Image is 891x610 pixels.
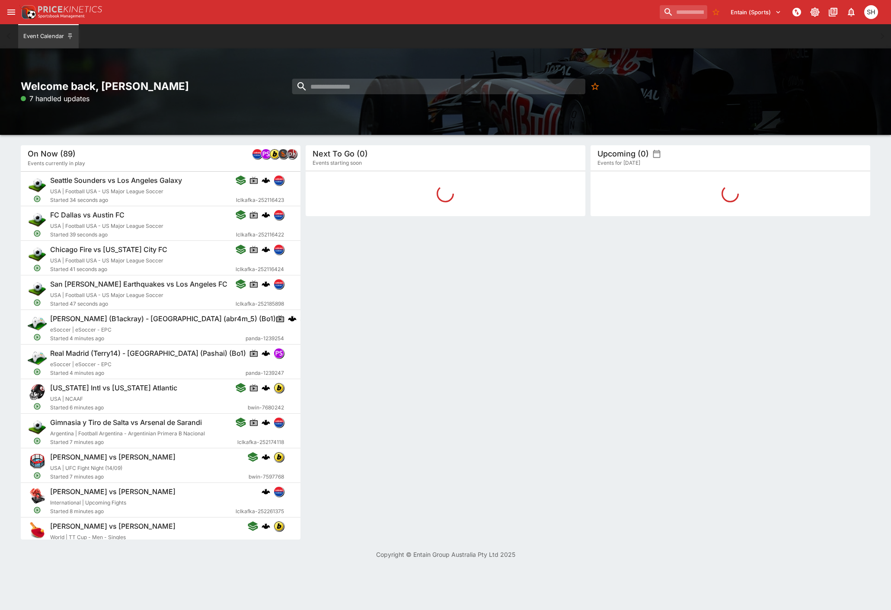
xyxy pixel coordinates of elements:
img: table_tennis.png [28,521,47,540]
h6: Gimnasia y Tiro de Salta vs Arsenal de Sarandi [50,418,202,427]
div: cerberus [262,211,270,219]
div: bwin [269,149,280,159]
div: lclkafka [252,149,262,159]
svg: Open [33,299,41,307]
button: settings [652,150,661,158]
img: logo-cerberus.svg [262,245,270,254]
span: USA | Football USA - US Major League Soccer [50,257,163,264]
img: soccer.png [28,417,47,436]
img: logo-cerberus.svg [262,280,270,288]
span: eSoccer | eSoccer - EPC [50,361,112,367]
span: Events starting soon [313,159,362,167]
div: bwin [274,521,284,531]
span: lclkafka-252116422 [236,230,284,239]
p: 7 handled updates [21,93,89,104]
button: Scott Hunt [862,3,881,22]
img: Sportsbook Management [38,14,85,18]
span: International | Upcoming Fights [50,499,126,506]
button: open drawer [3,4,19,20]
div: cerberus [262,245,270,254]
img: PriceKinetics Logo [19,3,36,21]
span: panda-1239254 [246,334,284,343]
svg: Open [33,368,41,376]
div: cerberus [262,176,270,185]
img: PriceKinetics [38,6,102,13]
h6: [PERSON_NAME] (B1ackray) - [GEOGRAPHIC_DATA] (abr4m_5) (Bo1) [50,314,276,323]
img: logo-cerberus.svg [262,211,270,219]
div: cerberus [262,522,270,530]
img: logo-cerberus.svg [262,176,270,185]
img: esports.png [28,313,47,332]
img: bwin.png [274,452,284,462]
img: lclkafka.png [274,279,284,289]
img: pandascore.png [261,149,271,159]
img: soccer.png [28,244,47,263]
img: pricekinetics.png [287,149,297,159]
div: pandascore [261,149,271,159]
h6: [PERSON_NAME] vs [PERSON_NAME] [50,453,176,462]
h2: Welcome back, [PERSON_NAME] [21,80,300,93]
input: search [292,79,585,94]
span: USA | NCAAF [50,396,83,402]
span: USA | Football USA - US Major League Soccer [50,223,163,229]
button: Toggle light/dark mode [807,4,823,20]
span: Argentina | Football Argentina - Argentinian Primera B Nacional [50,430,205,437]
img: lclkafka.png [252,149,262,159]
span: lclkafka-252116423 [236,196,284,204]
span: lclkafka-252261375 [236,507,284,516]
div: cerberus [262,453,270,461]
svg: Open [33,437,41,445]
img: mma.png [28,452,47,471]
div: cerberus [262,383,270,392]
img: soccer.png [28,279,47,298]
span: lclkafka-252116424 [236,265,284,274]
h5: On Now (89) [28,149,76,159]
button: No Bookmarks [587,79,603,94]
span: Started 7 minutes ago [50,438,237,447]
span: Started 41 seconds ago [50,265,236,274]
span: lclkafka-252185898 [236,300,284,308]
button: NOT Connected to PK [789,4,805,20]
img: logo-cerberus.svg [262,522,270,530]
span: World | TT Cup - Men - Singles [50,534,126,540]
span: panda-1239247 [246,369,284,377]
svg: Open [33,333,41,341]
span: USA | UFC Fight Night (14/09) [50,465,122,471]
div: Scott Hunt [864,5,878,19]
div: bwin [274,383,284,393]
img: lclkafka.png [274,176,284,185]
img: american_football.png [28,383,47,402]
img: lclkafka.png [274,418,284,427]
div: cerberus [288,314,297,323]
div: sportingsolutions [278,149,288,159]
div: pricekinetics [287,149,297,159]
h5: Next To Go (0) [313,149,368,159]
button: Event Calendar [18,24,79,48]
h6: San [PERSON_NAME] Earthquakes vs Los Angeles FC [50,280,227,289]
button: Documentation [825,4,841,20]
h6: Seattle Sounders vs Los Angeles Galaxy [50,176,182,185]
img: logo-cerberus.svg [262,453,270,461]
div: lclkafka [274,417,284,428]
img: bwin.png [274,521,284,531]
img: bwin.png [274,383,284,393]
span: eSoccer | eSoccer - EPC [50,326,112,333]
div: pandascore [300,313,310,324]
h6: Real Madrid (Terry14) - [GEOGRAPHIC_DATA] (Pashai) (Bo1) [50,349,246,358]
span: Started 4 minutes ago [50,334,246,343]
div: cerberus [262,487,270,496]
div: cerberus [262,418,270,427]
svg: Open [33,230,41,237]
img: lclkafka.png [274,487,284,496]
div: lclkafka [274,210,284,220]
span: Started 47 seconds ago [50,300,236,308]
span: Events for [DATE] [597,159,640,167]
img: soccer.png [28,210,47,229]
svg: Open [33,402,41,410]
div: bwin [274,452,284,462]
h6: Chicago Fire vs [US_STATE] City FC [50,245,167,254]
span: Started 4 minutes ago [50,369,246,377]
span: Events currently in play [28,159,85,168]
img: lclkafka.png [274,210,284,220]
button: Notifications [843,4,859,20]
